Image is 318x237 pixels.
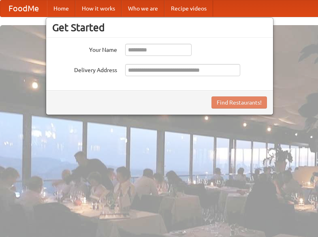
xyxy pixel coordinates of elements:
[211,96,267,109] button: Find Restaurants!
[122,0,164,17] a: Who we are
[47,0,75,17] a: Home
[52,44,117,54] label: Your Name
[164,0,213,17] a: Recipe videos
[0,0,47,17] a: FoodMe
[75,0,122,17] a: How it works
[52,21,267,34] h3: Get Started
[52,64,117,74] label: Delivery Address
